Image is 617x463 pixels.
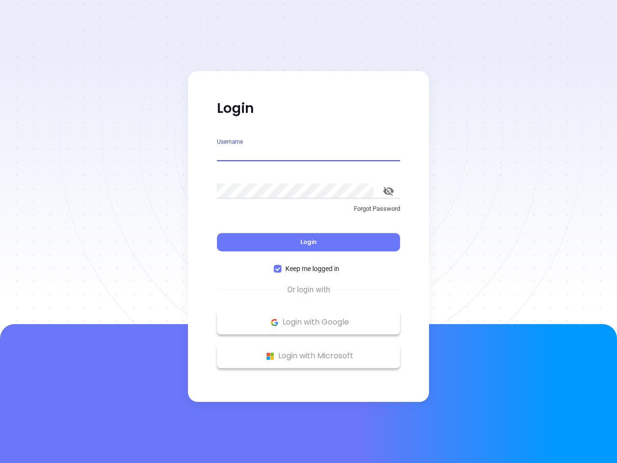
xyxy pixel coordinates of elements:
[217,310,400,334] button: Google Logo Login with Google
[217,204,400,221] a: Forgot Password
[300,238,317,246] span: Login
[217,100,400,117] p: Login
[377,179,400,203] button: toggle password visibility
[282,263,343,274] span: Keep me logged in
[217,344,400,368] button: Microsoft Logo Login with Microsoft
[268,316,281,328] img: Google Logo
[217,233,400,251] button: Login
[217,139,243,145] label: Username
[222,349,395,363] p: Login with Microsoft
[282,284,335,296] span: Or login with
[222,315,395,329] p: Login with Google
[217,204,400,214] p: Forgot Password
[264,350,276,362] img: Microsoft Logo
